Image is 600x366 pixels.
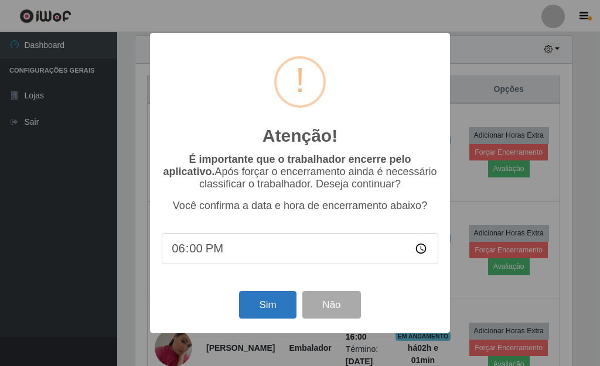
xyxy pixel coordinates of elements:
[262,125,337,146] h2: Atenção!
[162,153,438,190] p: Após forçar o encerramento ainda é necessário classificar o trabalhador. Deseja continuar?
[162,200,438,212] p: Você confirma a data e hora de encerramento abaixo?
[302,291,360,319] button: Não
[239,291,296,319] button: Sim
[163,153,411,177] b: É importante que o trabalhador encerre pelo aplicativo.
